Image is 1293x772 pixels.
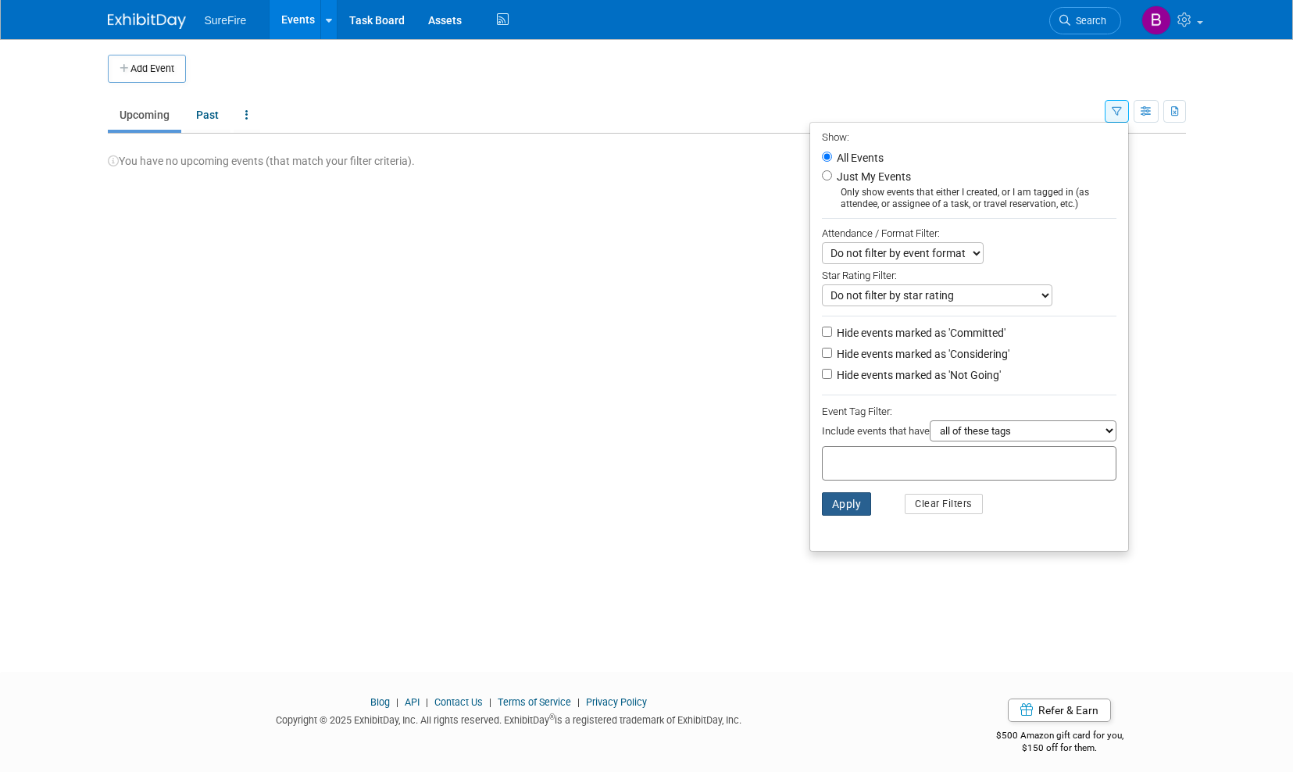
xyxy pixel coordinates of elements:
[822,420,1116,446] div: Include events that have
[405,696,420,708] a: API
[108,709,911,727] div: Copyright © 2025 ExhibitDay, Inc. All rights reserved. ExhibitDay is a registered trademark of Ex...
[108,55,186,83] button: Add Event
[822,187,1116,210] div: Only show events that either I created, or I am tagged in (as attendee, or assignee of a task, or...
[1049,7,1121,34] a: Search
[370,696,390,708] a: Blog
[905,494,983,514] button: Clear Filters
[184,100,230,130] a: Past
[108,13,186,29] img: ExhibitDay
[1070,15,1106,27] span: Search
[834,346,1009,362] label: Hide events marked as 'Considering'
[392,696,402,708] span: |
[822,224,1116,242] div: Attendance / Format Filter:
[586,696,647,708] a: Privacy Policy
[434,696,483,708] a: Contact Us
[205,14,247,27] span: SureFire
[822,402,1116,420] div: Event Tag Filter:
[1141,5,1171,35] img: Bree Yoshikawa
[422,696,432,708] span: |
[573,696,584,708] span: |
[834,152,884,163] label: All Events
[934,742,1186,755] div: $150 off for them.
[108,155,415,167] span: You have no upcoming events (that match your filter criteria).
[834,325,1005,341] label: Hide events marked as 'Committed'
[934,719,1186,755] div: $500 Amazon gift card for you,
[822,492,872,516] button: Apply
[498,696,571,708] a: Terms of Service
[822,127,1116,146] div: Show:
[485,696,495,708] span: |
[822,264,1116,284] div: Star Rating Filter:
[834,169,911,184] label: Just My Events
[549,713,555,721] sup: ®
[834,367,1001,383] label: Hide events marked as 'Not Going'
[1008,699,1111,722] a: Refer & Earn
[108,100,181,130] a: Upcoming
